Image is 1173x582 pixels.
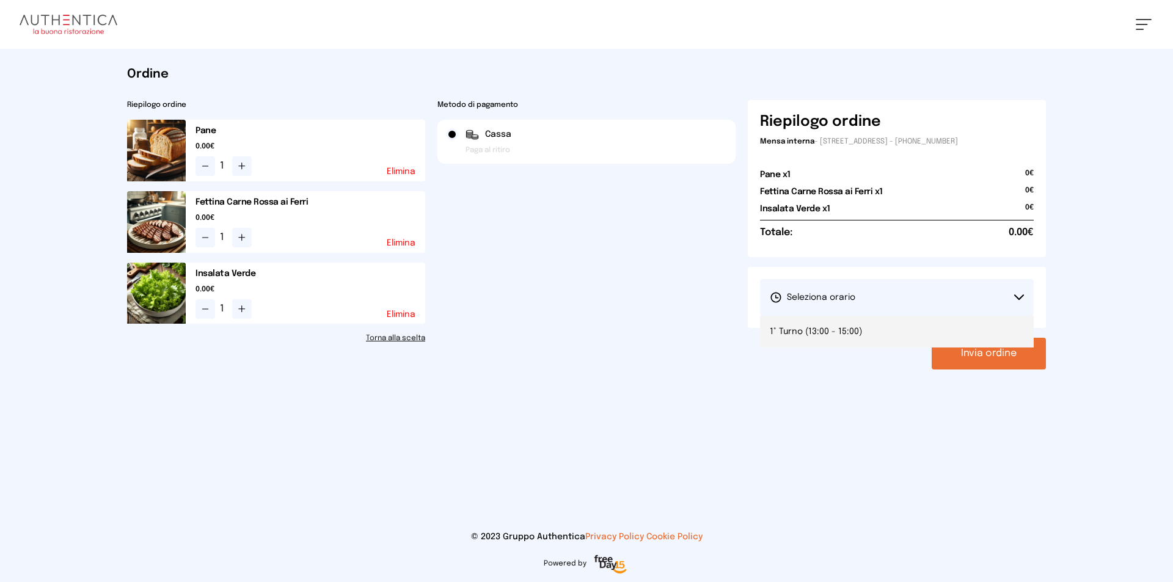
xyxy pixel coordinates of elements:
button: Seleziona orario [760,279,1034,316]
span: Seleziona orario [770,291,855,304]
a: Privacy Policy [585,533,644,541]
p: © 2023 Gruppo Authentica [20,531,1153,543]
img: logo-freeday.3e08031.png [591,553,630,577]
span: Powered by [544,559,586,569]
span: 1° Turno (13:00 - 15:00) [770,326,862,338]
button: Invia ordine [932,338,1046,369]
a: Cookie Policy [646,533,703,541]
